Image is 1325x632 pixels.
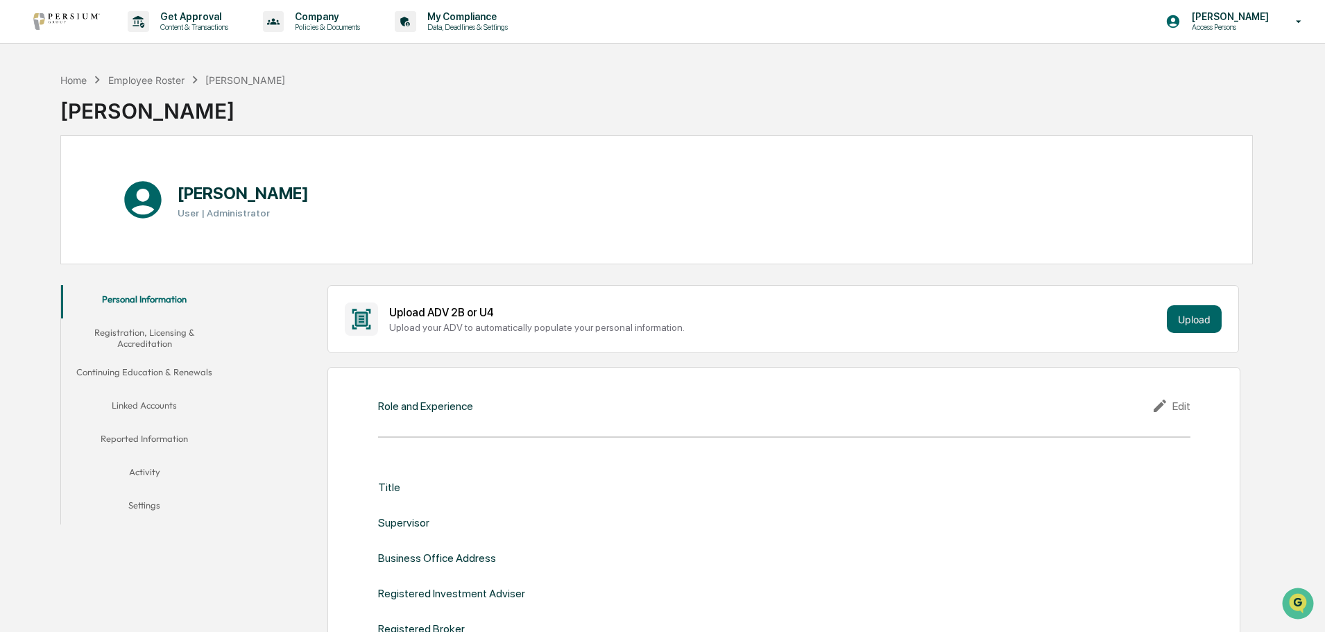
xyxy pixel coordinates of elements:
div: Home [60,74,87,86]
button: Reported Information [61,425,228,458]
img: 1746055101610-c473b297-6a78-478c-a979-82029cc54cd1 [14,106,39,131]
h1: [PERSON_NAME] [178,183,309,203]
div: Employee Roster [108,74,185,86]
div: Role and Experience [378,400,473,413]
a: Powered byPylon [98,234,168,246]
span: Preclearance [28,175,89,189]
div: Edit [1152,398,1190,414]
button: Personal Information [61,285,228,318]
p: [PERSON_NAME] [1181,11,1276,22]
p: Policies & Documents [284,22,367,32]
iframe: Open customer support [1281,586,1318,624]
div: Supervisor [378,516,429,529]
p: Company [284,11,367,22]
span: Data Lookup [28,201,87,215]
img: logo [33,13,100,30]
button: Registration, Licensing & Accreditation [61,318,228,358]
div: We're available if you need us! [47,120,176,131]
div: Start new chat [47,106,228,120]
button: Activity [61,458,228,491]
span: Attestations [114,175,172,189]
div: Upload ADV 2B or U4 [389,306,1161,319]
button: Continuing Education & Renewals [61,358,228,391]
a: 🖐️Preclearance [8,169,95,194]
div: 🗄️ [101,176,112,187]
p: Content & Transactions [149,22,235,32]
div: Upload your ADV to automatically populate your personal information. [389,322,1161,333]
div: Business Office Address [378,552,496,565]
div: Title [378,481,400,494]
button: Start new chat [236,110,253,127]
p: Data, Deadlines & Settings [416,22,515,32]
p: My Compliance [416,11,515,22]
span: Pylon [138,235,168,246]
div: [PERSON_NAME] [60,87,285,123]
h3: User | Administrator [178,207,309,219]
div: Registered Investment Adviser [378,587,525,600]
div: 🖐️ [14,176,25,187]
a: 🔎Data Lookup [8,196,93,221]
p: How can we help? [14,29,253,51]
p: Access Persons [1181,22,1276,32]
button: Settings [61,491,228,524]
div: secondary tabs example [61,285,228,524]
button: Linked Accounts [61,391,228,425]
p: Get Approval [149,11,235,22]
a: 🗄️Attestations [95,169,178,194]
button: Upload [1167,305,1222,333]
div: 🔎 [14,203,25,214]
div: [PERSON_NAME] [205,74,285,86]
